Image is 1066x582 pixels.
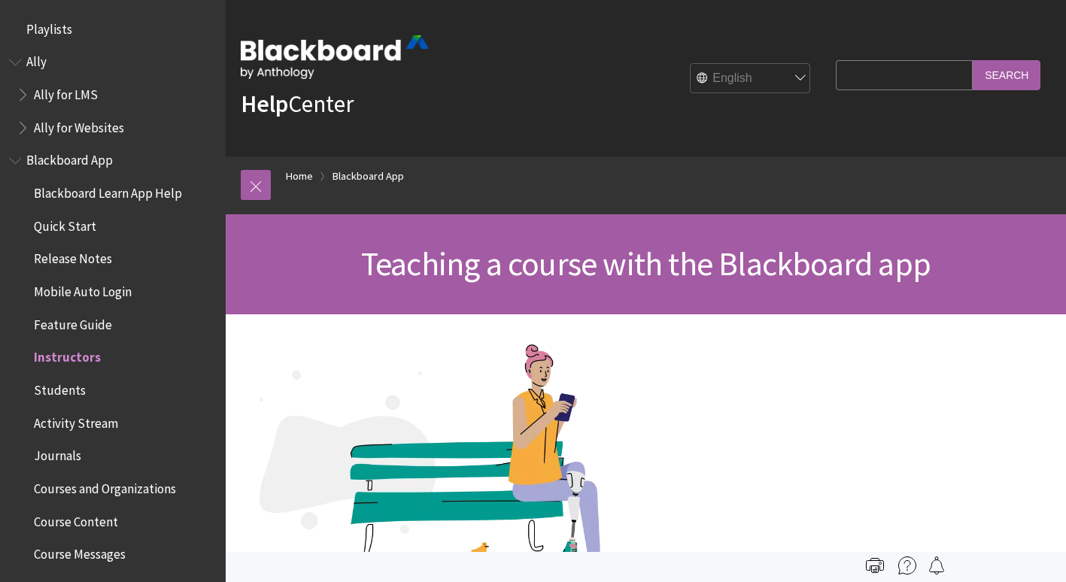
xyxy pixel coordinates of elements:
[34,509,118,529] span: Course Content
[866,556,884,574] img: Print
[241,89,288,119] strong: Help
[34,82,98,102] span: Ally for LMS
[973,60,1040,89] input: Search
[34,279,132,299] span: Mobile Auto Login
[26,148,113,168] span: Blackboard App
[333,167,404,186] a: Blackboard App
[26,17,72,37] span: Playlists
[34,247,112,267] span: Release Notes
[691,64,811,94] select: Site Language Selector
[34,345,101,365] span: Instructors
[34,476,176,496] span: Courses and Organizations
[361,243,931,284] span: Teaching a course with the Blackboard app
[34,444,81,464] span: Journals
[34,411,118,431] span: Activity Stream
[34,312,112,332] span: Feature Guide
[286,167,313,186] a: Home
[9,50,217,141] nav: Book outline for Anthology Ally Help
[26,50,47,70] span: Ally
[928,556,946,574] img: Follow this page
[34,542,126,562] span: Course Messages
[9,17,217,42] nav: Book outline for Playlists
[34,377,86,398] span: Students
[241,35,429,79] img: Blackboard by Anthology
[898,556,916,574] img: More help
[34,180,182,201] span: Blackboard Learn App Help
[34,115,124,135] span: Ally for Websites
[241,89,354,119] a: HelpCenter
[34,214,96,234] span: Quick Start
